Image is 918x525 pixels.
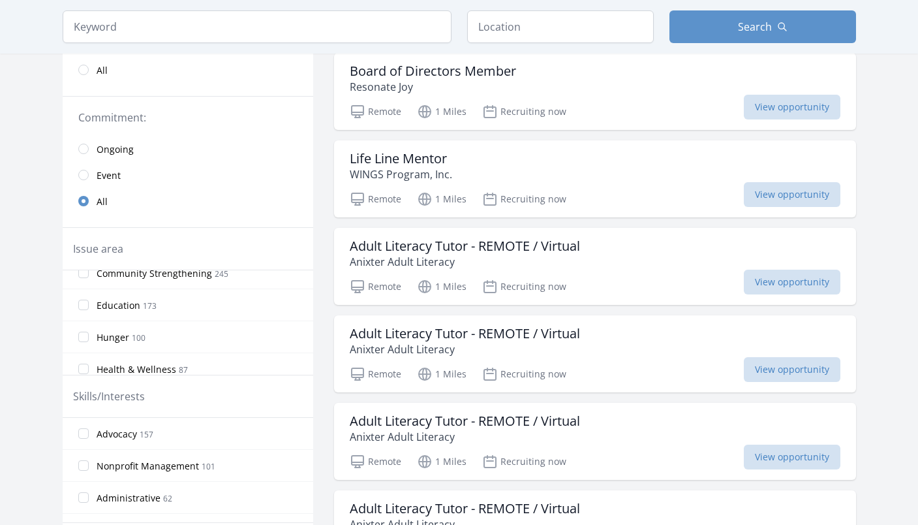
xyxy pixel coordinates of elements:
span: 87 [179,364,188,375]
input: Health & Wellness 87 [78,364,89,374]
span: View opportunity [744,445,840,469]
span: 245 [215,268,228,279]
span: Nonprofit Management [97,460,199,473]
p: Recruiting now [482,191,566,207]
a: Event [63,162,313,188]
span: Ongoing [97,143,134,156]
p: WINGS Program, Inc. [350,167,452,182]
input: Community Strengthening 245 [78,268,89,278]
a: Life Line Mentor WINGS Program, Inc. Remote 1 Miles Recruiting now View opportunity [334,140,856,217]
span: Community Strengthening [97,267,212,280]
legend: Commitment: [78,110,298,125]
p: Remote [350,279,401,294]
a: All [63,188,313,214]
p: Recruiting now [482,104,566,119]
p: 1 Miles [417,366,467,382]
span: 62 [163,493,172,504]
h3: Adult Literacy Tutor - REMOTE / Virtual [350,501,580,517]
span: 173 [143,300,157,311]
span: View opportunity [744,357,840,382]
legend: Issue area [73,241,123,257]
a: Adult Literacy Tutor - REMOTE / Virtual Anixter Adult Literacy Remote 1 Miles Recruiting now View... [334,228,856,305]
span: Advocacy [97,428,137,441]
p: Remote [350,454,401,469]
a: Board of Directors Member Resonate Joy Remote 1 Miles Recruiting now View opportunity [334,53,856,130]
span: View opportunity [744,270,840,294]
p: 1 Miles [417,454,467,469]
h3: Adult Literacy Tutor - REMOTE / Virtual [350,326,580,342]
span: Hunger [97,331,129,344]
p: Remote [350,191,401,207]
input: Hunger 100 [78,332,89,342]
span: Event [97,169,121,182]
h3: Life Line Mentor [350,151,452,167]
input: Location [467,10,654,43]
span: All [97,195,108,208]
span: 157 [140,429,153,440]
p: 1 Miles [417,191,467,207]
p: 1 Miles [417,104,467,119]
p: Anixter Adult Literacy [350,342,580,357]
h3: Board of Directors Member [350,63,516,79]
a: Adult Literacy Tutor - REMOTE / Virtual Anixter Adult Literacy Remote 1 Miles Recruiting now View... [334,315,856,392]
p: Recruiting now [482,366,566,382]
span: View opportunity [744,95,840,119]
p: 1 Miles [417,279,467,294]
p: Recruiting now [482,454,566,469]
span: Administrative [97,492,161,505]
p: Resonate Joy [350,79,516,95]
span: Education [97,299,140,312]
a: Adult Literacy Tutor - REMOTE / Virtual Anixter Adult Literacy Remote 1 Miles Recruiting now View... [334,403,856,480]
input: Education 173 [78,300,89,310]
p: Remote [350,104,401,119]
h3: Adult Literacy Tutor - REMOTE / Virtual [350,238,580,254]
span: Search [738,19,772,35]
legend: Skills/Interests [73,389,145,404]
a: Ongoing [63,136,313,162]
span: Health & Wellness [97,363,176,376]
input: Nonprofit Management 101 [78,460,89,471]
a: All [63,57,313,83]
p: Anixter Adult Literacy [350,429,580,445]
h3: Adult Literacy Tutor - REMOTE / Virtual [350,413,580,429]
input: Advocacy 157 [78,428,89,439]
p: Remote [350,366,401,382]
p: Anixter Adult Literacy [350,254,580,270]
span: 100 [132,332,145,343]
button: Search [669,10,856,43]
input: Keyword [63,10,451,43]
p: Recruiting now [482,279,566,294]
span: 101 [202,461,215,472]
span: View opportunity [744,182,840,207]
input: Administrative 62 [78,492,89,503]
span: All [97,64,108,77]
